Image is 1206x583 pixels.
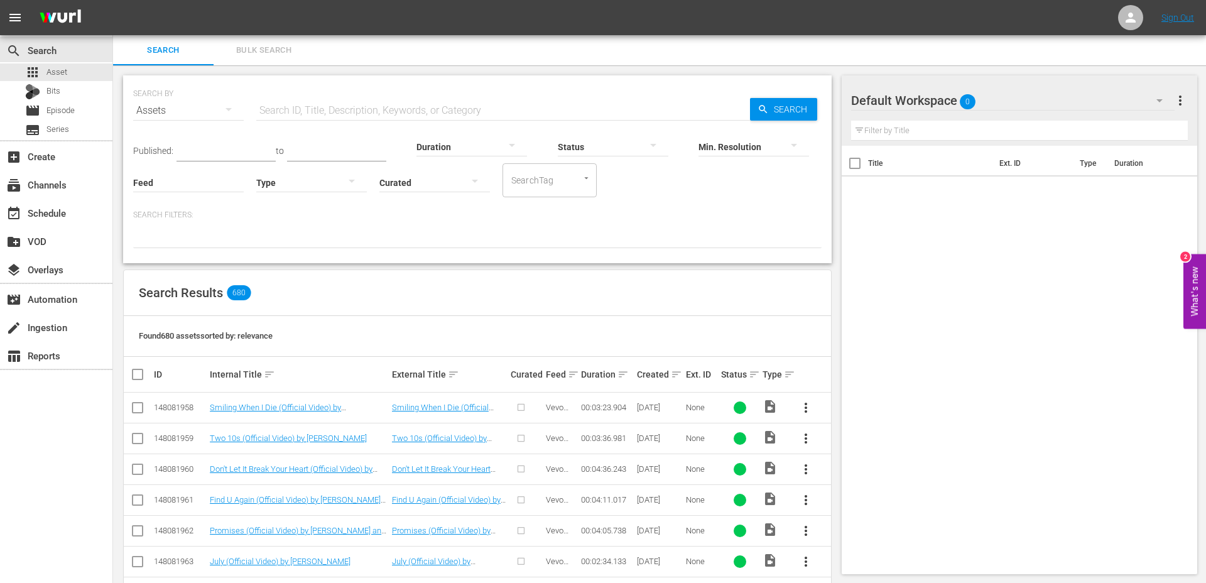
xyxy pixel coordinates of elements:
th: Ext. ID [992,146,1072,181]
span: more_vert [798,493,813,508]
div: None [686,403,717,412]
span: Episode [46,104,75,117]
th: Type [1072,146,1107,181]
button: Open [580,172,592,184]
div: 00:04:36.243 [581,464,633,474]
button: Search [750,98,817,121]
div: Internal Title [210,367,388,382]
span: Bulk Search [221,43,307,58]
div: 2 [1180,252,1190,262]
div: 00:03:23.904 [581,403,633,412]
span: sort [784,369,795,380]
div: Duration [581,367,633,382]
div: Default Workspace [851,83,1175,118]
span: more_vert [798,523,813,538]
div: Curated [511,369,542,379]
span: Vevo Partner Catalog [546,526,573,554]
button: more_vert [791,485,821,515]
a: Smiling When I Die (Official Video) by [PERSON_NAME] [210,403,346,422]
span: Video [763,399,778,414]
div: 148081963 [154,557,206,566]
span: Series [46,123,69,136]
button: more_vert [791,516,821,546]
a: Find U Again (Official Video) by [PERSON_NAME] ft. [PERSON_NAME] [392,495,506,523]
div: None [686,464,717,474]
div: 148081959 [154,433,206,443]
div: Status [721,367,759,382]
a: Don't Let It Break Your Heart (Official Video) by [PERSON_NAME] [210,464,378,483]
span: sort [448,369,459,380]
span: Episode [25,103,40,118]
div: None [686,526,717,535]
a: July (Official Video) by [PERSON_NAME] [210,557,350,566]
div: [DATE] [637,464,682,474]
div: Assets [133,93,244,128]
p: Search Filters: [133,210,822,221]
span: sort [671,369,682,380]
div: None [686,495,717,504]
span: Vevo Partner Catalog [546,464,573,493]
span: Vevo Partner Catalog [546,433,573,462]
a: Two 10s (Official Video) by [PERSON_NAME] [210,433,367,443]
span: Series [25,123,40,138]
div: 148081958 [154,403,206,412]
span: Video [763,522,778,537]
span: Video [763,553,778,568]
div: [DATE] [637,433,682,443]
a: Promises (Official Video) by [PERSON_NAME] and [PERSON_NAME] [210,526,386,545]
button: more_vert [791,393,821,423]
div: [DATE] [637,495,682,504]
div: Ext. ID [686,369,717,379]
span: Search [121,43,206,58]
span: Schedule [6,206,21,221]
span: Published: [133,146,173,156]
div: External Title [392,367,507,382]
a: Find U Again (Official Video) by [PERSON_NAME] ft. [PERSON_NAME] [210,495,386,514]
div: [DATE] [637,557,682,566]
div: 00:04:05.738 [581,526,633,535]
a: Smiling When I Die (Official Video) by [PERSON_NAME] [392,403,494,422]
span: Channels [6,178,21,193]
div: Feed [546,367,577,382]
span: sort [568,369,579,380]
div: None [686,433,717,443]
div: 00:04:11.017 [581,495,633,504]
a: Sign Out [1161,13,1194,23]
span: sort [617,369,629,380]
div: 148081961 [154,495,206,504]
span: sort [749,369,760,380]
span: Found 680 assets sorted by: relevance [139,331,273,341]
span: Search [769,98,817,121]
span: search [6,43,21,58]
span: more_vert [798,400,813,415]
div: ID [154,369,206,379]
span: Asset [46,66,67,79]
div: [DATE] [637,526,682,535]
span: menu [8,10,23,25]
span: 0 [960,89,975,115]
a: Don't Let It Break Your Heart (Official Video) by [PERSON_NAME] [392,464,496,493]
div: 00:03:36.981 [581,433,633,443]
span: more_vert [1173,93,1188,108]
button: more_vert [791,423,821,454]
button: Open Feedback Widget [1183,254,1206,329]
span: Automation [6,292,21,307]
div: Bits [25,84,40,99]
a: July (Official Video) by [PERSON_NAME] [392,557,475,575]
div: Type [763,367,787,382]
span: Ingestion [6,320,21,335]
img: ans4CAIJ8jUAAAAAAAAAAAAAAAAAAAAAAAAgQb4GAAAAAAAAAAAAAAAAAAAAAAAAJMjXAAAAAAAAAAAAAAAAAAAAAAAAgAT5G... [30,3,90,33]
span: to [276,146,284,156]
div: Created [637,367,682,382]
span: sort [264,369,275,380]
th: Title [868,146,992,181]
div: 00:02:34.133 [581,557,633,566]
th: Duration [1107,146,1182,181]
span: Bits [46,85,60,97]
span: 680 [227,285,251,300]
span: Create [6,150,21,165]
span: more_vert [798,431,813,446]
span: Search Results [139,285,223,300]
a: Promises (Official Video) by [PERSON_NAME] and [PERSON_NAME] [392,526,496,554]
span: Video [763,460,778,476]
